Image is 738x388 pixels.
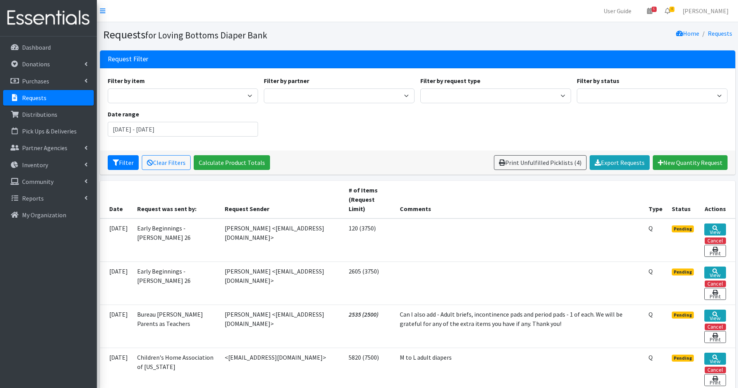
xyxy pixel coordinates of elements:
button: Cancel [705,324,726,330]
td: Bureau [PERSON_NAME] Parents as Teachers [132,305,220,348]
td: 2605 (3750) [344,262,395,305]
a: Inventory [3,157,94,173]
a: New Quantity Request [653,155,728,170]
p: Pick Ups & Deliveries [22,127,77,135]
a: View [704,267,726,279]
a: Print [704,288,726,300]
span: Pending [672,225,694,232]
a: [PERSON_NAME] [676,3,735,19]
label: Filter by status [577,76,619,85]
a: Purchases [3,73,94,89]
th: Comments [395,181,644,218]
h3: Request Filter [108,55,148,63]
a: Dashboard [3,40,94,55]
p: Donations [22,60,50,68]
a: Distributions [3,107,94,122]
a: Reports [3,191,94,206]
td: Can I also add - Adult briefs, incontinence pads and period pads - 1 of each. We will be grateful... [395,305,644,348]
td: Early Beginnings - [PERSON_NAME] 26 [132,262,220,305]
a: Export Requests [590,155,650,170]
p: Community [22,178,53,185]
p: Inventory [22,161,48,169]
td: [PERSON_NAME] <[EMAIL_ADDRESS][DOMAIN_NAME]> [220,218,344,262]
span: 4 [669,7,674,12]
span: Pending [672,312,694,319]
a: Print [704,331,726,343]
a: View [704,353,726,365]
td: 120 (3750) [344,218,395,262]
a: Requests [3,90,94,106]
a: User Guide [597,3,638,19]
a: Pick Ups & Deliveries [3,123,94,139]
td: 2535 (2500) [344,305,395,348]
th: Request was sent by: [132,181,220,218]
button: Cancel [705,367,726,373]
th: Request Sender [220,181,344,218]
a: Clear Filters [142,155,191,170]
a: Community [3,174,94,189]
p: Distributions [22,111,57,118]
th: # of Items (Request Limit) [344,181,395,218]
a: Donations [3,56,94,72]
img: HumanEssentials [3,5,94,31]
a: Requests [708,29,732,37]
a: Print Unfulfilled Picklists (4) [494,155,587,170]
td: [DATE] [100,262,132,305]
a: My Organization [3,207,94,223]
abbr: Quantity [649,353,653,361]
td: [DATE] [100,218,132,262]
span: Pending [672,355,694,362]
a: 6 [641,3,659,19]
p: My Organization [22,211,66,219]
p: Reports [22,194,44,202]
td: [DATE] [100,305,132,348]
a: Print [704,374,726,386]
abbr: Quantity [649,267,653,275]
a: Home [676,29,699,37]
label: Filter by request type [420,76,480,85]
span: Pending [672,268,694,275]
label: Filter by partner [264,76,309,85]
a: Partner Agencies [3,140,94,156]
td: [PERSON_NAME] <[EMAIL_ADDRESS][DOMAIN_NAME]> [220,262,344,305]
td: Early Beginnings - [PERSON_NAME] 26 [132,218,220,262]
button: Cancel [705,281,726,287]
th: Date [100,181,132,218]
td: [PERSON_NAME] <[EMAIL_ADDRESS][DOMAIN_NAME]> [220,305,344,348]
a: Print [704,245,726,257]
input: January 1, 2011 - December 31, 2011 [108,122,258,137]
th: Status [667,181,700,218]
a: Calculate Product Totals [194,155,270,170]
a: View [704,310,726,322]
p: Requests [22,94,46,102]
p: Dashboard [22,43,51,51]
label: Filter by item [108,76,145,85]
small: for Loving Bottoms Diaper Bank [145,29,267,41]
label: Date range [108,109,139,119]
button: Filter [108,155,139,170]
th: Type [644,181,667,218]
p: Partner Agencies [22,144,67,152]
h1: Requests [103,28,415,42]
a: 4 [659,3,676,19]
th: Actions [700,181,735,218]
a: View [704,223,726,236]
p: Purchases [22,77,49,85]
abbr: Quantity [649,224,653,232]
abbr: Quantity [649,310,653,318]
span: 6 [652,7,657,12]
button: Cancel [705,237,726,244]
